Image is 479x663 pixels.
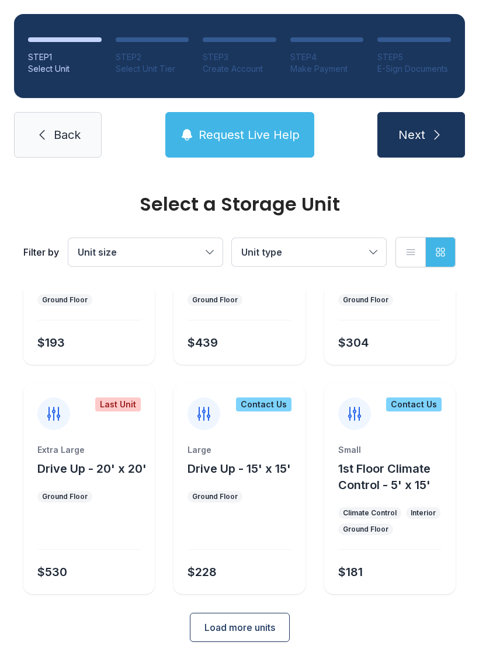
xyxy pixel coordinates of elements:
[192,492,238,501] div: Ground Floor
[95,397,141,411] div: Last Unit
[78,246,117,258] span: Unit size
[54,127,81,143] span: Back
[338,444,442,456] div: Small
[203,63,276,75] div: Create Account
[188,564,217,580] div: $228
[116,51,189,63] div: STEP 2
[338,462,431,492] span: 1st Floor Climate Control - 5' x 15'
[28,63,102,75] div: Select Unit
[192,295,238,305] div: Ground Floor
[343,295,388,305] div: Ground Floor
[338,460,451,493] button: 1st Floor Climate Control - 5' x 15'
[236,397,291,411] div: Contact Us
[23,245,59,259] div: Filter by
[188,334,218,351] div: $439
[188,444,291,456] div: Large
[343,525,388,534] div: Ground Floor
[42,492,88,501] div: Ground Floor
[199,127,300,143] span: Request Live Help
[37,334,65,351] div: $193
[204,620,275,634] span: Load more units
[290,51,364,63] div: STEP 4
[386,397,442,411] div: Contact Us
[203,51,276,63] div: STEP 3
[232,238,386,266] button: Unit type
[188,460,291,477] button: Drive Up - 15' x 15'
[23,195,456,214] div: Select a Storage Unit
[411,508,436,518] div: Interior
[37,444,141,456] div: Extra Large
[37,460,147,477] button: Drive Up - 20' x 20'
[188,462,291,476] span: Drive Up - 15' x 15'
[377,63,451,75] div: E-Sign Documents
[343,508,397,518] div: Climate Control
[338,564,363,580] div: $181
[37,564,67,580] div: $530
[28,51,102,63] div: STEP 1
[116,63,189,75] div: Select Unit Tier
[377,51,451,63] div: STEP 5
[290,63,364,75] div: Make Payment
[42,295,88,305] div: Ground Floor
[241,246,282,258] span: Unit type
[68,238,223,266] button: Unit size
[338,334,369,351] div: $304
[398,127,425,143] span: Next
[37,462,147,476] span: Drive Up - 20' x 20'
